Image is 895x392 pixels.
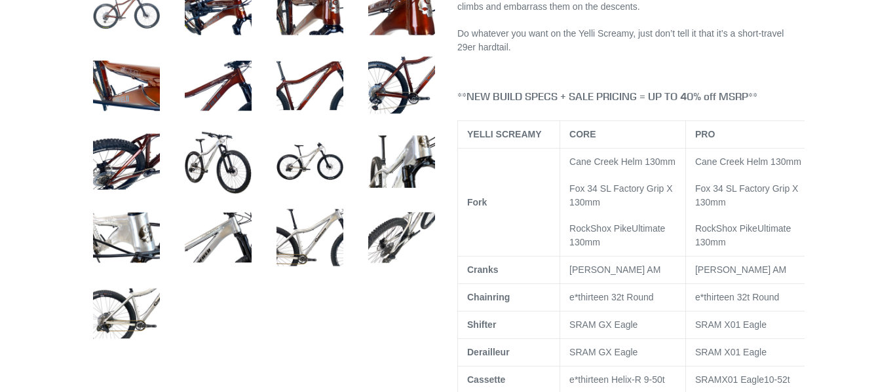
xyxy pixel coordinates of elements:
[90,126,162,198] img: Load image into Gallery viewer, YELLI SCREAMY - Complete Bike
[695,223,757,234] span: RockShox Pike
[569,223,632,234] span: RockShox Pike
[685,312,816,339] td: SRAM X01 Eagle
[575,347,638,357] span: RAM GX Eagle
[274,50,346,122] img: Load image into Gallery viewer, YELLI SCREAMY - Complete Bike
[569,264,660,275] span: [PERSON_NAME] AM
[457,90,805,103] h4: **NEW BUILD SPECS + SALE PRICING = UP TO 40% off MSRP**
[467,347,510,357] b: Derailleur
[569,292,653,302] span: e*thirteen 32t Round
[569,129,596,139] b: CORE
[685,339,816,366] td: SRAM X01 Eagle
[182,50,254,122] img: Load image into Gallery viewer, YELLI SCREAMY - Complete Bike
[90,50,162,122] img: Load image into Gallery viewer, YELLI SCREAMY - Complete Bike
[695,292,779,302] span: e*thirteen 32t Round
[274,126,346,198] img: Load image into Gallery viewer, YELLI SCREAMY - Complete Bike
[721,374,764,385] span: X01 Eagle
[695,374,701,385] span: S
[467,319,496,330] b: Shifter
[366,50,438,122] img: Load image into Gallery viewer, YELLI SCREAMY - Complete Bike
[366,202,438,274] img: Load image into Gallery viewer, YELLI SCREAMY - Complete Bike
[467,129,542,139] b: YELLI SCREAMY
[182,126,254,198] img: Load image into Gallery viewer, YELLI SCREAMY - Complete Bike
[569,347,575,357] span: S
[182,202,254,274] img: Load image into Gallery viewer, YELLI SCREAMY - Complete Bike
[569,155,676,169] p: Cane Creek Helm 130mm
[467,197,487,207] b: Fork
[90,277,162,349] img: Load image into Gallery viewer, YELLI SCREAMY - Complete Bike
[560,312,686,339] td: SRAM GX Eagle
[457,28,784,52] span: Do whatever you want on the Yelli Screamy, just don’t tell it that it’s a short-travel 29er hardt...
[569,182,676,209] p: Fox 34 SL Factory Grip X 130mm
[695,129,715,139] b: PRO
[90,202,162,274] img: Load image into Gallery viewer, YELLI SCREAMY - Complete Bike
[695,264,786,275] span: [PERSON_NAME] AM
[274,202,346,274] img: Load image into Gallery viewer, YELLI SCREAMY - Complete Bike
[366,126,438,198] img: Load image into Gallery viewer, YELLI SCREAMY - Complete Bike
[467,264,498,275] b: Cranks
[695,155,807,169] p: Cane Creek Helm 130mm
[695,182,807,209] p: Fox 34 SL Factory Grip X 130mm
[467,374,505,385] b: Cassette
[467,292,510,302] b: Chainring
[701,374,721,385] span: RAM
